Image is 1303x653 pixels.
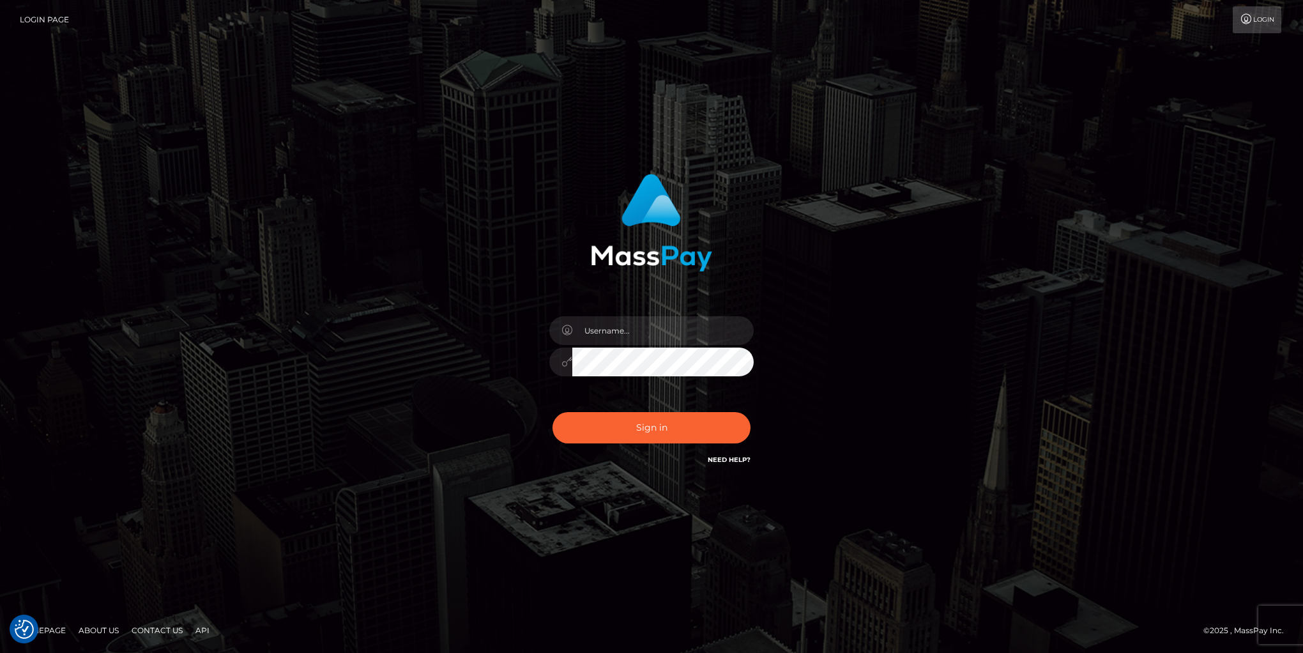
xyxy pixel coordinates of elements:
[15,620,34,639] button: Consent Preferences
[1233,6,1281,33] a: Login
[20,6,69,33] a: Login Page
[708,456,751,464] a: Need Help?
[552,412,751,443] button: Sign in
[15,620,34,639] img: Revisit consent button
[1203,624,1293,638] div: © 2025 , MassPay Inc.
[190,620,215,640] a: API
[14,620,71,640] a: Homepage
[126,620,188,640] a: Contact Us
[572,316,754,345] input: Username...
[73,620,124,640] a: About Us
[591,174,712,272] img: MassPay Login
